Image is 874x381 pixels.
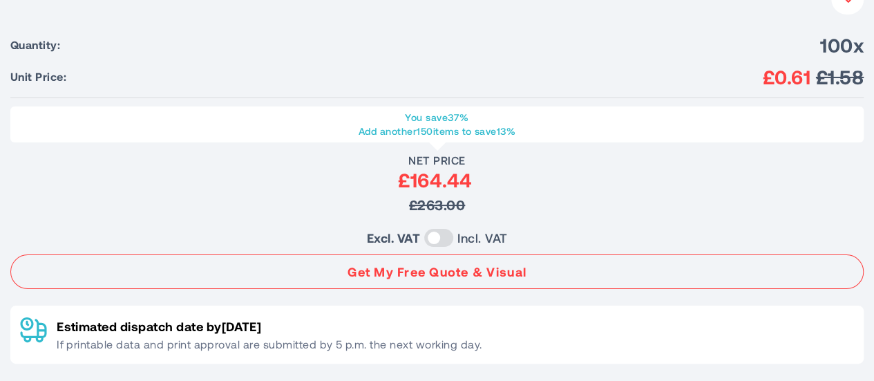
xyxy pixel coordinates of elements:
[816,64,864,89] span: £1.58
[820,32,864,57] span: 100x
[20,317,47,343] img: Delivery
[10,38,60,52] span: Quantity:
[763,64,810,89] span: £0.61
[17,124,857,138] p: Add another items to save
[10,192,864,217] div: £263.00
[10,167,860,192] div: £164.44
[57,317,482,336] p: Estimated dispatch date by
[17,111,857,124] p: You save
[10,154,864,167] div: Net Price
[497,125,515,137] span: 13%
[57,336,482,353] p: If printable data and print approval are submitted by 5 p.m. the next working day.
[10,254,864,289] button: Get My Free Quote & Visual
[367,228,420,248] label: Excl. VAT
[448,111,468,123] span: 37%
[417,125,433,137] span: 150
[221,319,261,334] span: [DATE]
[457,228,507,248] label: Incl. VAT
[10,70,66,84] span: Unit Price:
